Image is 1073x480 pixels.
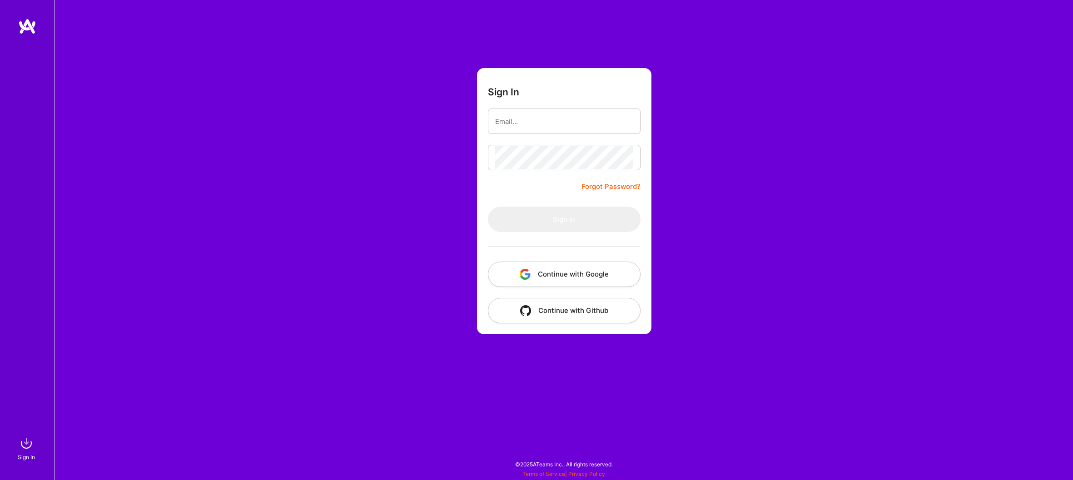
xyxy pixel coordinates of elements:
[520,269,531,280] img: icon
[55,453,1073,475] div: © 2025 ATeams Inc., All rights reserved.
[19,434,35,462] a: sign inSign In
[488,86,519,98] h3: Sign In
[18,18,36,35] img: logo
[18,452,35,462] div: Sign In
[17,434,35,452] img: sign in
[488,298,641,323] button: Continue with Github
[520,305,531,316] img: icon
[581,181,641,192] a: Forgot Password?
[495,110,633,133] input: Email...
[522,470,605,477] span: |
[568,470,605,477] a: Privacy Policy
[488,207,641,232] button: Sign In
[522,470,565,477] a: Terms of Service
[488,262,641,287] button: Continue with Google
